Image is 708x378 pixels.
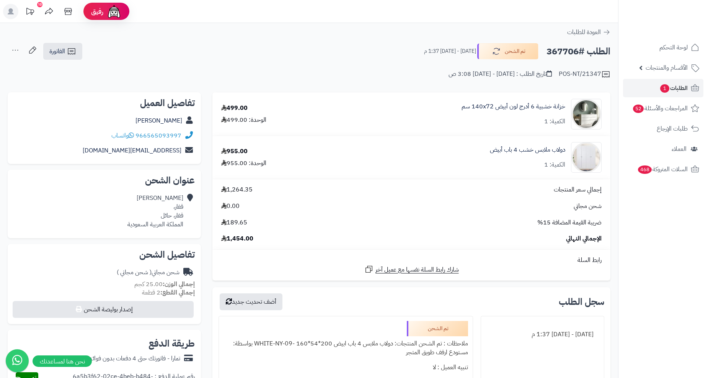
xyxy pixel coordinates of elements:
[623,140,703,158] a: العملاء
[659,42,688,53] span: لوحة التحكم
[623,119,703,138] a: طلبات الإرجاع
[638,165,652,174] span: 468
[567,28,601,37] span: العودة للطلبات
[566,234,602,243] span: الإجمالي النهائي
[537,218,602,227] span: ضريبة القيمة المضافة 15%
[407,321,468,336] div: تم الشحن
[221,159,266,168] div: الوحدة: 955.00
[20,4,39,21] a: تحديثات المنصة
[559,297,604,306] h3: سجل الطلب
[571,99,601,129] img: 1746709299-1702541934053-68567865785768-1000x1000-90x90.jpg
[559,70,610,79] div: POS-NT/21347
[221,218,247,227] span: 189.65
[623,160,703,178] a: السلات المتروكة468
[567,28,610,37] a: العودة للطلبات
[220,293,282,310] button: أضف تحديث جديد
[632,103,688,114] span: المراجعات والأسئلة
[91,7,103,16] span: رفيق
[656,6,701,22] img: logo-2.png
[111,131,134,140] a: واتساب
[375,265,459,274] span: شارك رابط السلة نفسها مع عميل آخر
[106,4,122,19] img: ai-face.png
[672,144,687,154] span: العملاء
[37,2,42,7] div: 10
[221,202,240,211] span: 0.00
[117,268,152,277] span: ( شحن مجاني )
[215,256,607,265] div: رابط السلة
[221,116,266,124] div: الوحدة: 499.00
[14,176,195,185] h2: عنوان الشحن
[160,288,195,297] strong: إجمالي القطع:
[134,280,195,289] small: 25.00 كجم
[657,123,688,134] span: طلبات الإرجاع
[449,70,552,79] div: تاريخ الطلب : [DATE] - [DATE] 3:08 ص
[660,84,670,93] span: 1
[221,185,253,194] span: 1,264.35
[462,102,565,111] a: خزانة خشبية 6 أدرج لون أبيض 140x72 سم
[623,79,703,97] a: الطلبات1
[221,147,248,156] div: 955.00
[646,62,688,73] span: الأقسام والمنتجات
[486,327,599,342] div: [DATE] - [DATE] 1:37 م
[659,83,688,93] span: الطلبات
[14,98,195,108] h2: تفاصيل العميل
[623,99,703,118] a: المراجعات والأسئلة52
[477,43,538,59] button: تم الشحن
[544,160,565,169] div: الكمية: 1
[546,44,610,59] h2: الطلب #367706
[14,250,195,259] h2: تفاصيل الشحن
[221,104,248,113] div: 499.00
[135,116,182,125] a: [PERSON_NAME]
[127,194,183,229] div: [PERSON_NAME] قفار، قفار، حائل المملكة العربية السعودية
[574,202,602,211] span: شحن مجاني
[142,288,195,297] small: 2 قطعة
[424,47,476,55] small: [DATE] - [DATE] 1:37 م
[490,146,565,154] a: دولاب ملابس خشب 4 باب أبيض
[633,105,644,113] span: 52
[223,336,468,360] div: ملاحظات : تم الشحن المنتجات: دولاب ملابس 4 باب ابيض 200*54*160 -WHITE-NY-09 بواسطة: مستودع ارفف ط...
[221,234,253,243] span: 1,454.00
[163,280,195,289] strong: إجمالي الوزن:
[89,354,180,363] div: تمارا - فاتورتك حتى 4 دفعات بدون فوائد
[13,301,194,318] button: إصدار بوليصة الشحن
[544,117,565,126] div: الكمية: 1
[571,142,601,173] img: 1751790847-1-90x90.jpg
[135,131,181,140] a: 966565093997
[637,164,688,175] span: السلات المتروكة
[623,38,703,57] a: لوحة التحكم
[49,47,65,56] span: الفاتورة
[364,265,459,274] a: شارك رابط السلة نفسها مع عميل آخر
[43,43,82,60] a: الفاتورة
[554,185,602,194] span: إجمالي سعر المنتجات
[117,268,179,277] div: شحن مجاني
[223,360,468,375] div: تنبيه العميل : لا
[83,146,181,155] a: [EMAIL_ADDRESS][DOMAIN_NAME]
[148,339,195,348] h2: طريقة الدفع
